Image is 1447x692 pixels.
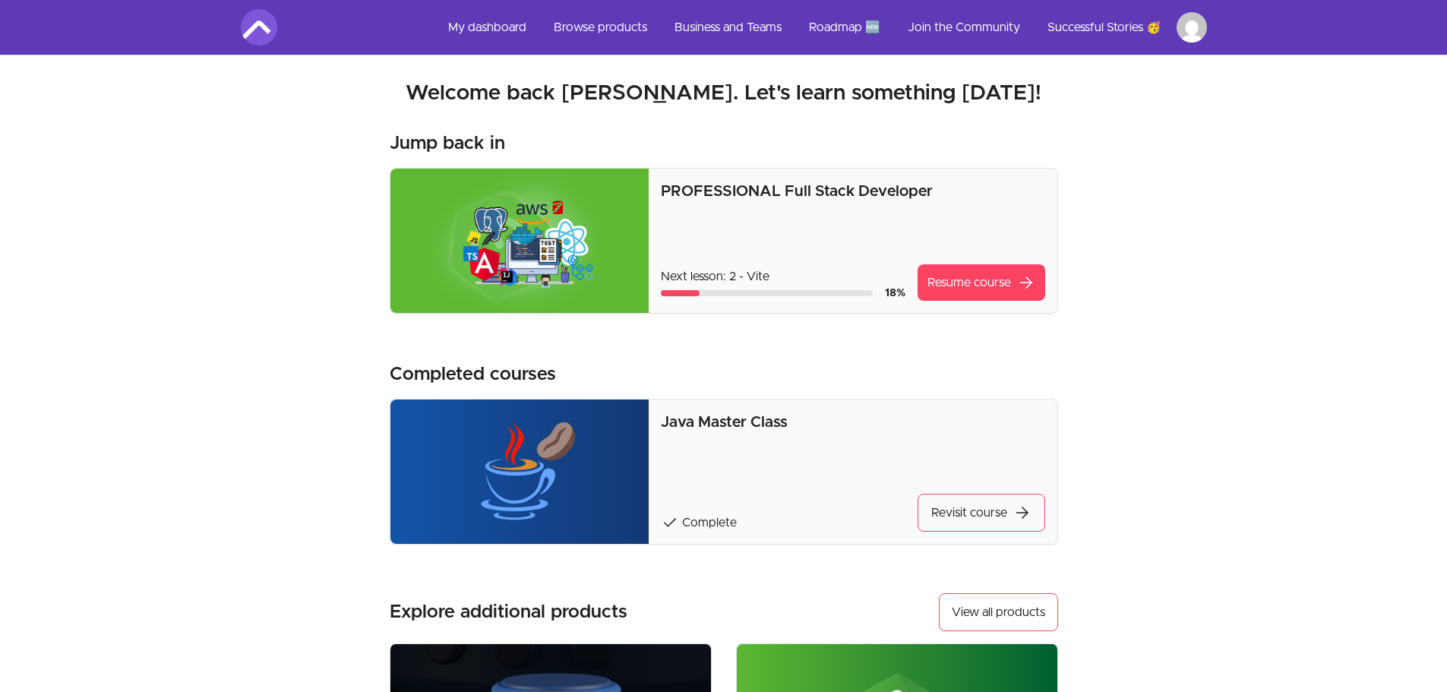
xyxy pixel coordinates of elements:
[797,9,893,46] a: Roadmap 🆕
[1013,504,1032,522] span: arrow_forward
[918,264,1045,301] a: Resume coursearrow_forward
[939,593,1058,631] button: View all products
[436,9,1207,46] nav: Main
[896,9,1032,46] a: Join the Community
[885,288,905,299] span: 18 %
[662,9,794,46] a: Business and Teams
[661,267,905,286] p: Next lesson: 2 - Vite
[661,412,1044,433] p: Java Master Class
[390,169,649,313] img: Product image for PROFESSIONAL Full Stack Developer
[390,131,505,156] h3: Jump back in
[1035,9,1174,46] a: Successful Stories 🥳
[661,290,872,296] div: Course progress
[661,513,679,532] span: check
[241,80,1207,107] h2: Welcome back [PERSON_NAME]. Let's learn something [DATE]!
[661,181,1044,202] p: PROFESSIONAL Full Stack Developer
[682,517,737,529] span: Complete
[390,600,627,624] h3: Explore additional products
[918,494,1045,532] a: Revisit coursearrow_forward
[390,400,649,544] img: Product image for Java Master Class
[1177,12,1207,43] img: Profile image for Ismail Jacoby
[241,9,277,46] img: Amigoscode logo
[1017,273,1035,292] span: arrow_forward
[542,9,659,46] a: Browse products
[436,9,539,46] a: My dashboard
[390,362,556,387] h3: Completed courses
